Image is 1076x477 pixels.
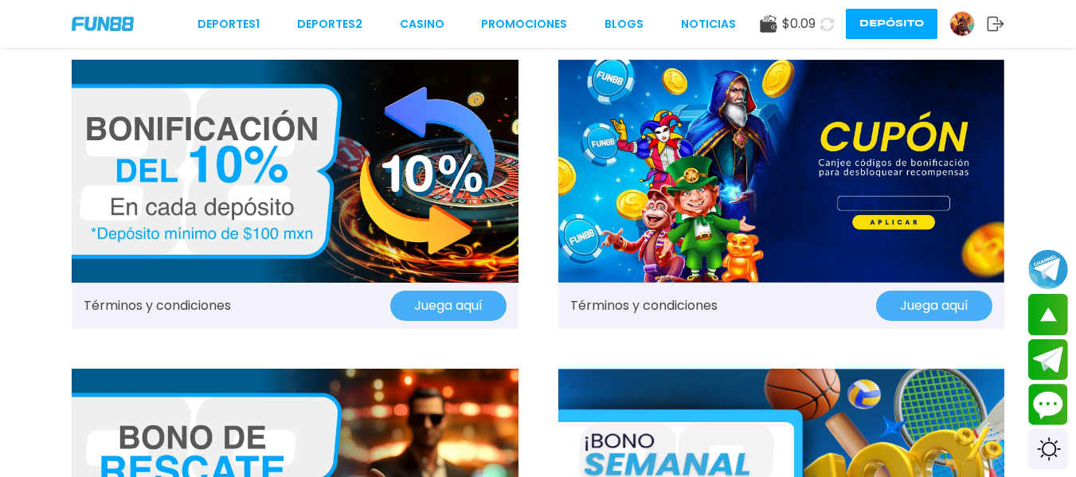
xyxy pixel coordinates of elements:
[570,296,718,315] a: Términos y condiciones
[558,60,1005,283] img: Promo Banner
[846,9,937,39] button: Depósito
[1028,429,1068,469] div: Switch theme
[782,14,816,33] span: $ 0.09
[1028,339,1068,381] button: Join telegram
[1028,384,1068,425] button: Contact customer service
[605,16,644,33] a: BLOGS
[72,17,134,30] img: Company Logo
[297,16,362,33] a: Deportes2
[1028,248,1068,290] button: Join telegram channel
[681,16,736,33] a: NOTICIAS
[481,16,567,33] a: Promociones
[84,296,231,315] a: Términos y condiciones
[198,16,260,33] a: Deportes1
[400,16,444,33] a: CASINO
[950,12,974,36] img: Avatar
[949,11,987,37] a: Avatar
[1028,294,1068,335] button: scroll up
[876,291,992,321] button: Juega aquí
[390,291,507,321] button: Juega aquí
[72,60,518,283] img: Promo Banner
